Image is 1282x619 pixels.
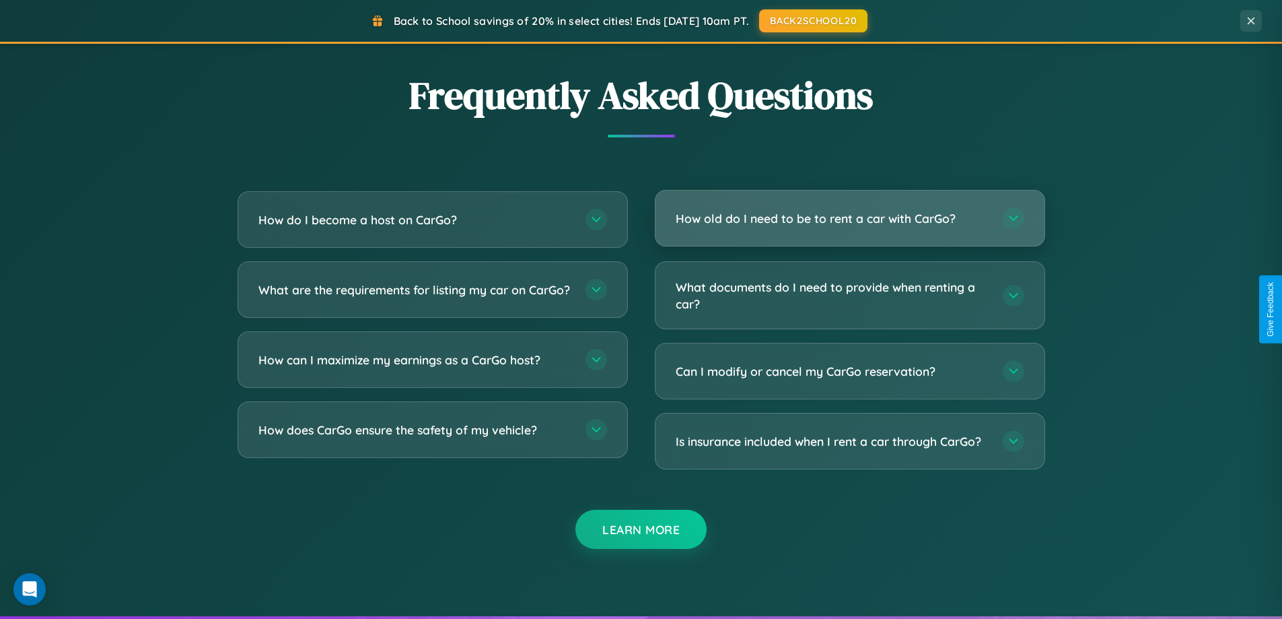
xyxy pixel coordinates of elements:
h2: Frequently Asked Questions [238,69,1045,121]
h3: Can I modify or cancel my CarGo reservation? [676,363,989,380]
h3: What are the requirements for listing my car on CarGo? [258,282,572,298]
button: BACK2SCHOOL20 [759,9,867,32]
span: Back to School savings of 20% in select cities! Ends [DATE] 10am PT. [394,14,749,28]
h3: How do I become a host on CarGo? [258,211,572,228]
button: Learn More [575,510,707,549]
h3: What documents do I need to provide when renting a car? [676,279,989,312]
h3: How can I maximize my earnings as a CarGo host? [258,352,572,368]
h3: How does CarGo ensure the safety of my vehicle? [258,422,572,438]
div: Give Feedback [1266,282,1275,337]
div: Open Intercom Messenger [13,573,46,606]
h3: How old do I need to be to rent a car with CarGo? [676,210,989,227]
h3: Is insurance included when I rent a car through CarGo? [676,433,989,450]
